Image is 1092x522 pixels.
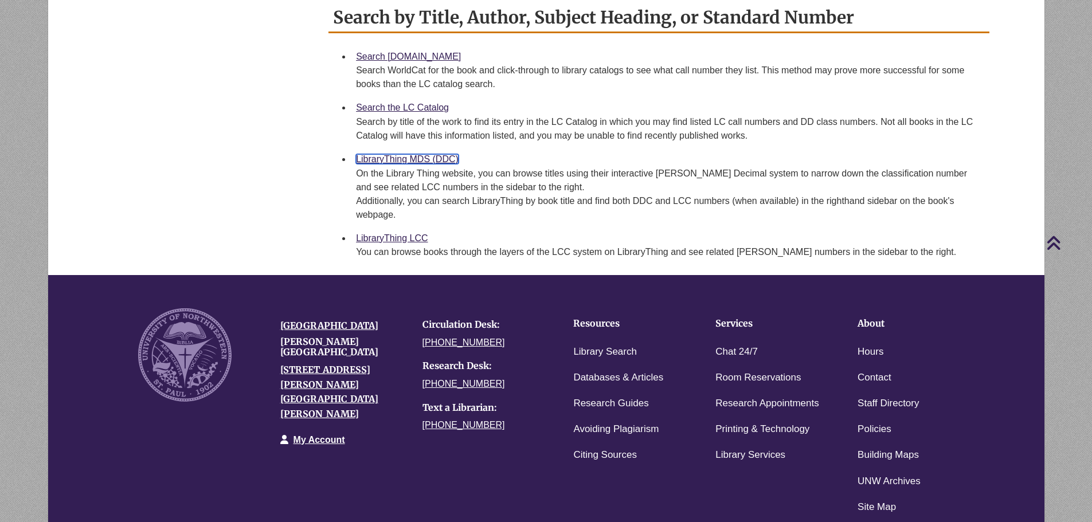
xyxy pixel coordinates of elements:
[422,403,547,413] h4: Text a Librarian:
[573,370,663,386] a: Databases & Articles
[356,167,980,222] div: On the Library Thing website, you can browse titles using their interactive [PERSON_NAME] Decimal...
[356,115,980,143] div: Search by title of the work to find its entry in the LC Catalog in which you may find listed LC c...
[422,337,505,347] a: [PHONE_NUMBER]
[858,473,921,490] a: UNW Archives
[422,361,547,371] h4: Research Desk:
[356,52,461,61] a: Search [DOMAIN_NAME]
[356,233,428,243] a: LibraryThing LCC
[356,245,980,259] div: You can browse books through the layers of the LCC system on LibraryThing and see related [PERSON...
[715,421,809,438] a: Printing & Technology
[573,421,659,438] a: Avoiding Plagiarism
[422,320,547,330] h4: Circulation Desk:
[715,395,819,412] a: Research Appointments
[293,435,345,445] a: My Account
[858,319,964,329] h4: About
[280,320,378,331] a: [GEOGRAPHIC_DATA]
[1046,235,1089,250] a: Back to Top
[715,319,822,329] h4: Services
[715,447,785,464] a: Library Services
[138,308,232,402] img: UNW seal
[573,319,680,329] h4: Resources
[858,370,891,386] a: Contact
[573,395,648,412] a: Research Guides
[280,337,405,357] h4: [PERSON_NAME][GEOGRAPHIC_DATA]
[573,447,637,464] a: Citing Sources
[858,421,891,438] a: Policies
[328,3,989,33] h2: Search by Title, Author, Subject Heading, or Standard Number
[280,364,378,419] a: [STREET_ADDRESS][PERSON_NAME][GEOGRAPHIC_DATA][PERSON_NAME]
[858,499,896,516] a: Site Map
[858,447,919,464] a: Building Maps
[356,64,980,91] div: Search WorldCat for the book and click-through to library catalogs to see what call number they l...
[356,154,459,164] a: LibraryThing MDS (DDC)
[858,344,883,360] a: Hours
[422,420,505,430] a: [PHONE_NUMBER]
[858,395,919,412] a: Staff Directory
[715,370,801,386] a: Room Reservations
[715,344,758,360] a: Chat 24/7
[422,379,505,388] a: [PHONE_NUMBER]
[356,103,449,112] a: Search the LC Catalog
[573,344,637,360] a: Library Search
